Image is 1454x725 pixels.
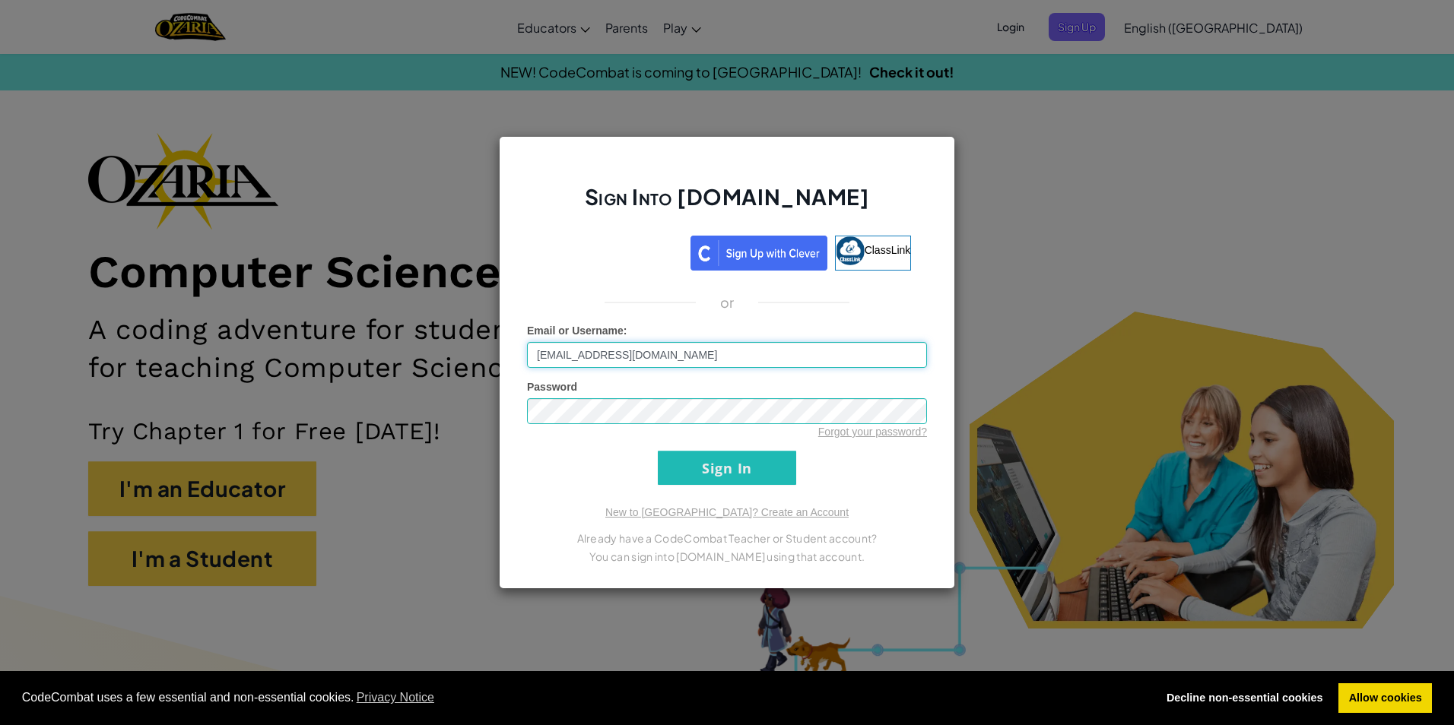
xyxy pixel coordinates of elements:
[1338,683,1432,714] a: allow cookies
[527,325,624,337] span: Email or Username
[1156,683,1333,714] a: deny cookies
[527,381,577,393] span: Password
[527,547,927,565] p: You can sign into [DOMAIN_NAME] using that account.
[865,244,911,256] span: ClassLink
[22,686,1144,709] span: CodeCombat uses a few essential and non-essential cookies.
[527,529,927,547] p: Already have a CodeCombat Teacher or Student account?
[535,234,690,268] iframe: Sign in with Google Button
[720,293,735,312] p: or
[818,426,927,438] a: Forgot your password?
[658,451,796,485] input: Sign In
[527,323,627,338] label: :
[527,182,927,226] h2: Sign Into [DOMAIN_NAME]
[354,686,437,709] a: learn more about cookies
[690,236,827,271] img: clever_sso_button@2x.png
[836,236,865,265] img: classlink-logo-small.png
[605,506,849,518] a: New to [GEOGRAPHIC_DATA]? Create an Account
